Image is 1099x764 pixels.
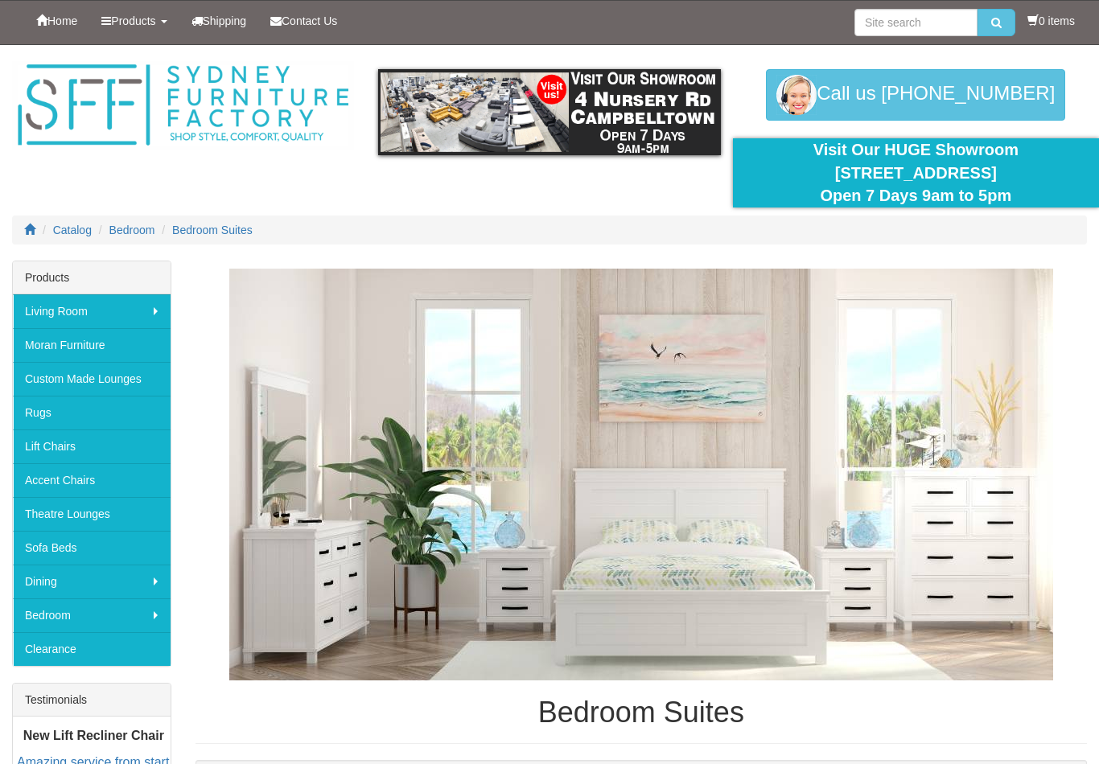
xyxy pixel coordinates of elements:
span: Shipping [203,14,247,27]
a: Dining [13,565,171,598]
span: Contact Us [282,14,337,27]
div: Testimonials [13,684,171,717]
a: Lift Chairs [13,429,171,463]
a: Rugs [13,396,171,429]
input: Site search [854,9,978,36]
img: Sydney Furniture Factory [12,61,354,150]
a: Catalog [53,224,92,236]
a: Bedroom Suites [172,224,253,236]
img: showroom.gif [378,69,720,155]
b: New Lift Recliner Chair [23,729,164,742]
div: Products [13,261,171,294]
a: Living Room [13,294,171,328]
div: Visit Our HUGE Showroom [STREET_ADDRESS] Open 7 Days 9am to 5pm [745,138,1087,207]
li: 0 items [1027,13,1075,29]
span: Products [111,14,155,27]
span: Home [47,14,77,27]
a: Bedroom [109,224,155,236]
a: Products [89,1,179,41]
a: Bedroom [13,598,171,632]
img: Bedroom Suites [229,269,1053,680]
a: Contact Us [258,1,349,41]
a: Home [24,1,89,41]
a: Shipping [179,1,259,41]
a: Accent Chairs [13,463,171,497]
a: Theatre Lounges [13,497,171,531]
a: Custom Made Lounges [13,362,171,396]
a: Moran Furniture [13,328,171,362]
h1: Bedroom Suites [196,696,1087,729]
a: Sofa Beds [13,531,171,565]
a: Clearance [13,632,171,666]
